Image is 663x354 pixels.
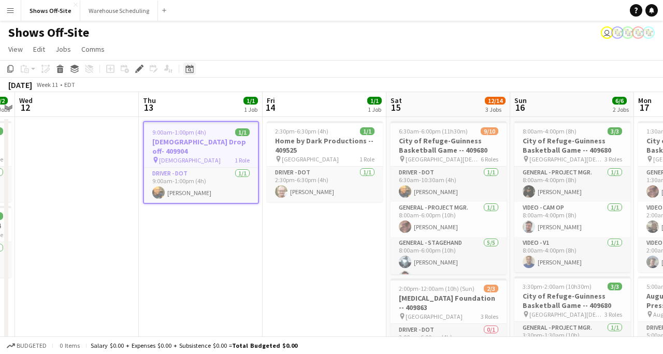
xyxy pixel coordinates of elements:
span: 1 Role [359,155,374,163]
span: [DEMOGRAPHIC_DATA] [159,156,221,164]
span: [GEOGRAPHIC_DATA][DEMOGRAPHIC_DATA] [406,155,481,163]
div: 1 Job [368,106,381,113]
app-user-avatar: Labor Coordinator [632,26,644,39]
div: Salary $0.00 + Expenses $0.00 + Subsistence $0.00 = [91,342,297,349]
app-card-role: Driver - DOT1/16:30am-10:30am (4h)[PERSON_NAME] [391,167,507,202]
span: 17 [637,101,652,113]
span: [GEOGRAPHIC_DATA] [406,313,463,320]
span: 1/1 [367,97,382,105]
span: Week 11 [34,81,60,89]
span: Sun [514,96,527,105]
a: Comms [77,42,109,56]
app-job-card: 8:00am-4:00pm (8h)3/3City of Refuge-Guinness Basketball Game -- 409680 [GEOGRAPHIC_DATA][DEMOGRAP... [514,121,630,272]
span: 3/3 [608,283,622,290]
span: 6 Roles [481,155,498,163]
div: [DATE] [8,80,32,90]
span: 3 Roles [481,313,498,320]
a: Edit [29,42,49,56]
h3: [DEMOGRAPHIC_DATA] Drop off- 409904 [144,137,258,156]
span: Budgeted [17,342,47,349]
app-card-role: Driver - DOT1/19:00am-1:00pm (4h)[PERSON_NAME] [144,168,258,203]
span: Wed [19,96,33,105]
span: 15 [389,101,402,113]
div: 1 Job [244,106,257,113]
span: Sat [391,96,402,105]
h3: City of Refuge-Guinness Basketball Game -- 409680 [514,136,630,155]
span: Thu [143,96,156,105]
span: 1/1 [360,127,374,135]
div: 2 Jobs [613,106,629,113]
span: Mon [638,96,652,105]
app-card-role: Video - Cam Op1/18:00am-4:00pm (8h)[PERSON_NAME] [514,202,630,237]
span: 2/3 [484,285,498,292]
h3: City of Refuge-Guinness Basketball Game -- 409680 [514,291,630,310]
div: 3 Jobs [485,106,505,113]
span: 1/1 [235,128,250,136]
app-card-role: General - Project Mgr.1/18:00am-6:00pm (10h)[PERSON_NAME] [391,202,507,237]
span: 3 Roles [604,311,622,318]
span: [GEOGRAPHIC_DATA][DEMOGRAPHIC_DATA] [529,311,604,318]
span: 2:00pm-12:00am (10h) (Sun) [399,285,474,292]
app-job-card: 9:00am-1:00pm (4h)1/1[DEMOGRAPHIC_DATA] Drop off- 409904 [DEMOGRAPHIC_DATA]1 RoleDriver - DOT1/19... [143,121,259,204]
span: 3/3 [608,127,622,135]
span: 14 [265,101,275,113]
span: 0 items [57,342,82,349]
span: 12 [18,101,33,113]
span: 3:30pm-2:00am (10h30m) (Mon) [523,283,608,290]
a: Jobs [51,42,75,56]
button: Shows Off-Site [21,1,80,21]
span: 2:30pm-6:30pm (4h) [275,127,328,135]
h1: Shows Off-Site [8,25,89,40]
h3: Home by Dark Productions -- 409525 [267,136,383,155]
span: 9/10 [481,127,498,135]
span: Fri [267,96,275,105]
span: 6:30am-6:00pm (11h30m) [399,127,468,135]
span: [GEOGRAPHIC_DATA] [282,155,339,163]
button: Warehouse Scheduling [80,1,158,21]
a: View [4,42,27,56]
app-user-avatar: Labor Coordinator [622,26,634,39]
h3: City of Refuge-Guinness Basketball Game -- 409680 [391,136,507,155]
span: [GEOGRAPHIC_DATA][DEMOGRAPHIC_DATA] [529,155,604,163]
app-user-avatar: Labor Coordinator [642,26,655,39]
app-card-role: General - Stagehand5/58:00am-6:00pm (10h)[PERSON_NAME][PERSON_NAME] [391,237,507,332]
app-card-role: Video - V11/18:00am-4:00pm (8h)[PERSON_NAME] [514,237,630,272]
span: Jobs [55,45,71,54]
button: Budgeted [5,340,48,351]
span: View [8,45,23,54]
span: 3 Roles [604,155,622,163]
app-user-avatar: Toryn Tamborello [601,26,613,39]
span: 1/1 [243,97,258,105]
app-card-role: Driver - DOT1/12:30pm-6:30pm (4h)[PERSON_NAME] [267,167,383,202]
span: Comms [81,45,105,54]
span: 8:00am-4:00pm (8h) [523,127,576,135]
h3: [MEDICAL_DATA] Foundation -- 409863 [391,293,507,312]
app-user-avatar: Labor Coordinator [611,26,624,39]
app-card-role: General - Project Mgr.1/18:00am-4:00pm (8h)[PERSON_NAME] [514,167,630,202]
span: 1 Role [235,156,250,164]
span: Total Budgeted $0.00 [232,342,297,349]
span: 13 [141,101,156,113]
span: 9:00am-1:00pm (4h) [152,128,206,136]
span: 16 [513,101,527,113]
app-job-card: 6:30am-6:00pm (11h30m)9/10City of Refuge-Guinness Basketball Game -- 409680 [GEOGRAPHIC_DATA][DEM... [391,121,507,274]
app-job-card: 2:30pm-6:30pm (4h)1/1Home by Dark Productions -- 409525 [GEOGRAPHIC_DATA]1 RoleDriver - DOT1/12:3... [267,121,383,202]
span: 6/6 [612,97,627,105]
div: EDT [64,81,75,89]
span: 12/14 [485,97,506,105]
span: Edit [33,45,45,54]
